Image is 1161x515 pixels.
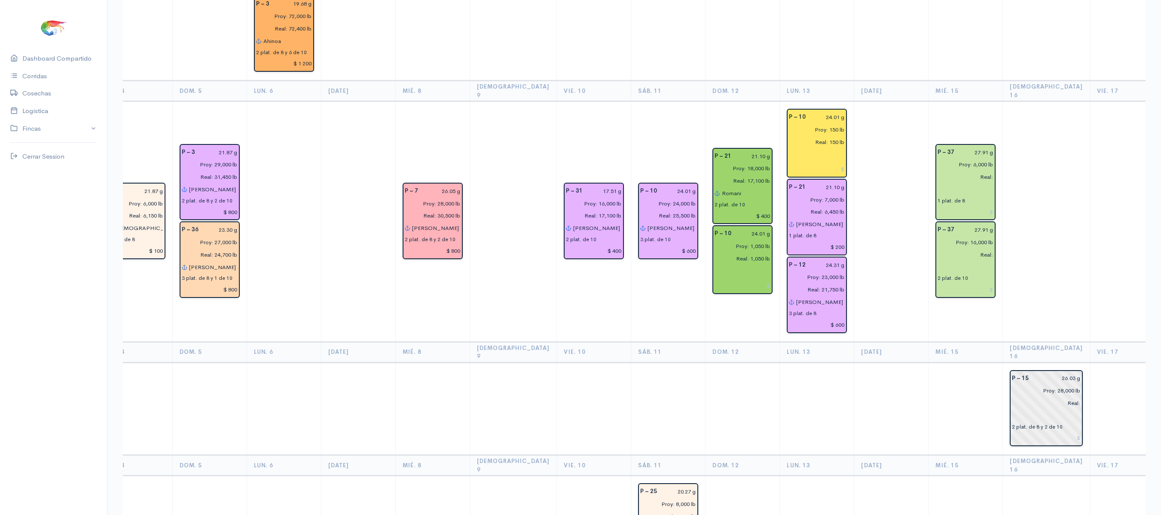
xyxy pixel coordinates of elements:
input: pescadas [932,171,993,183]
div: Piscina: 10 Peso: 24.01 g Libras Proy: 150 lb Libras Reales: 150 lb Rendimiento: 100.0% Empacador... [787,109,847,178]
th: [DEMOGRAPHIC_DATA] 9 [470,81,557,101]
input: pescadas [932,248,993,261]
div: P – 10 [784,111,811,123]
th: Lun. 13 [780,81,854,101]
input: estimadas [635,197,696,210]
div: Piscina: 31 Peso: 17.51 g Libras Proy: 16,000 lb Libras Reales: 17,100 lb Rendimiento: 106.9% Emp... [564,183,624,259]
th: Sáb. 11 [631,455,706,476]
input: g [959,146,993,159]
input: estimadas [709,240,770,252]
div: P – 25 [635,485,662,498]
th: Lun. 6 [247,81,321,101]
input: $ [405,245,461,257]
div: P – 21 [784,181,811,193]
div: 2 plat. de 8 y 2 de 10 [405,236,455,243]
div: 2 plat. de 10 [938,274,968,282]
input: estimadas [784,123,845,136]
div: P – 21 [709,150,736,162]
input: pescadas [709,252,770,265]
input: $ [566,245,622,257]
th: [DEMOGRAPHIC_DATA] 16 [1003,81,1090,101]
input: $ [715,279,770,292]
div: P – 37 [932,146,959,159]
input: pescadas [400,210,461,222]
div: Piscina: 3 Peso: 21.87 g Libras Proy: 6,000 lb Libras Reales: 6,150 lb Rendimiento: 102.5% Empaca... [105,183,165,259]
th: Lun. 13 [780,455,854,476]
input: pescadas [784,283,845,296]
th: Dom. 5 [172,81,247,101]
input: estimadas [102,197,163,210]
input: estimadas [177,236,238,248]
th: Mié. 8 [395,81,470,101]
div: Piscina: 10 Peso: 24.01 g Libras Proy: 24,000 lb Libras Reales: 25,500 lb Rendimiento: 106.3% Emp... [638,183,698,259]
input: g [588,185,622,197]
input: $ [640,245,696,257]
div: Piscina: 37 Peso: 27.91 g Libras Proy: 16,000 lb Empacadora: Total Seafood Plataformas: 2 plat. d... [935,221,996,298]
input: $ [938,283,993,296]
input: g [811,259,845,271]
div: 2 plat. de 8 y 2 de 10 [182,197,232,205]
th: [DATE] [854,342,929,362]
th: Dom. 5 [172,455,247,476]
input: $ [107,245,163,257]
input: pescadas [561,210,622,222]
th: [DATE] [321,342,395,362]
th: Lun. 6 [247,455,321,476]
input: $ [789,319,845,331]
th: [DATE] [321,81,395,101]
div: P – 7 [400,185,423,197]
input: estimadas [561,197,622,210]
input: estimadas [932,158,993,171]
div: 1 plat. de 8 [789,232,816,239]
th: Mié. 15 [929,81,1003,101]
th: [DEMOGRAPHIC_DATA] 9 [470,455,557,476]
input: g [811,111,845,123]
input: estimadas [1007,384,1081,397]
input: estimadas [177,158,238,171]
input: g [204,224,238,236]
input: g [200,146,238,159]
div: 1 plat. de 8 [938,197,965,205]
input: g [1034,372,1081,385]
input: $ [182,283,238,296]
th: Lun. 6 [247,342,321,362]
input: $ [938,206,993,218]
div: Piscina: 21 Peso: 21.10 g Libras Proy: 18,000 lb Libras Reales: 17,100 lb Rendimiento: 95.0% Empa... [712,148,773,224]
th: Lun. 13 [780,342,854,362]
th: Sáb. 11 [631,342,706,362]
div: Piscina: 7 Peso: 26.05 g Libras Proy: 28,000 lb Libras Reales: 30,500 lb Rendimiento: 108.9% Empa... [403,183,463,259]
div: P – 12 [784,259,811,271]
input: estimadas [784,193,845,206]
div: Piscina: 10 Peso: 24.01 g Libras Proy: 1,050 lb Libras Reales: 1,050 lb Rendimiento: 100.0% Empac... [712,225,773,294]
input: estimadas [932,236,993,248]
th: [DATE] [321,455,395,476]
input: pescadas [177,171,238,183]
input: pescadas [177,248,238,261]
input: pescadas [102,210,163,222]
input: pescadas [784,206,845,218]
th: Sáb. 4 [98,342,172,362]
th: [DATE] [854,455,929,476]
div: 3 plat. de 10 [640,236,671,243]
th: Vie. 10 [557,81,631,101]
th: Sáb. 4 [98,455,172,476]
div: P – 37 [932,224,959,236]
input: g [423,185,461,197]
input: $ [1012,432,1081,444]
th: Dom. 5 [172,342,247,362]
input: $ [715,210,770,222]
div: Piscina: 3 Peso: 21.87 g Libras Proy: 29,000 lb Libras Reales: 31,450 lb Rendimiento: 108.4% Empa... [180,144,240,221]
input: pescadas [251,22,312,35]
th: [DATE] [854,81,929,101]
div: 3 plat. de 8 y 1 de 10 [182,274,232,282]
input: g [959,224,993,236]
input: pescadas [1007,397,1081,409]
th: [DEMOGRAPHIC_DATA] 9 [470,342,557,362]
input: g [662,185,696,197]
th: Mié. 15 [929,342,1003,362]
input: $ [789,241,845,253]
input: g [736,150,770,162]
input: pescadas [635,210,696,222]
div: P – 3 [177,146,200,159]
input: pescadas [709,175,770,187]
